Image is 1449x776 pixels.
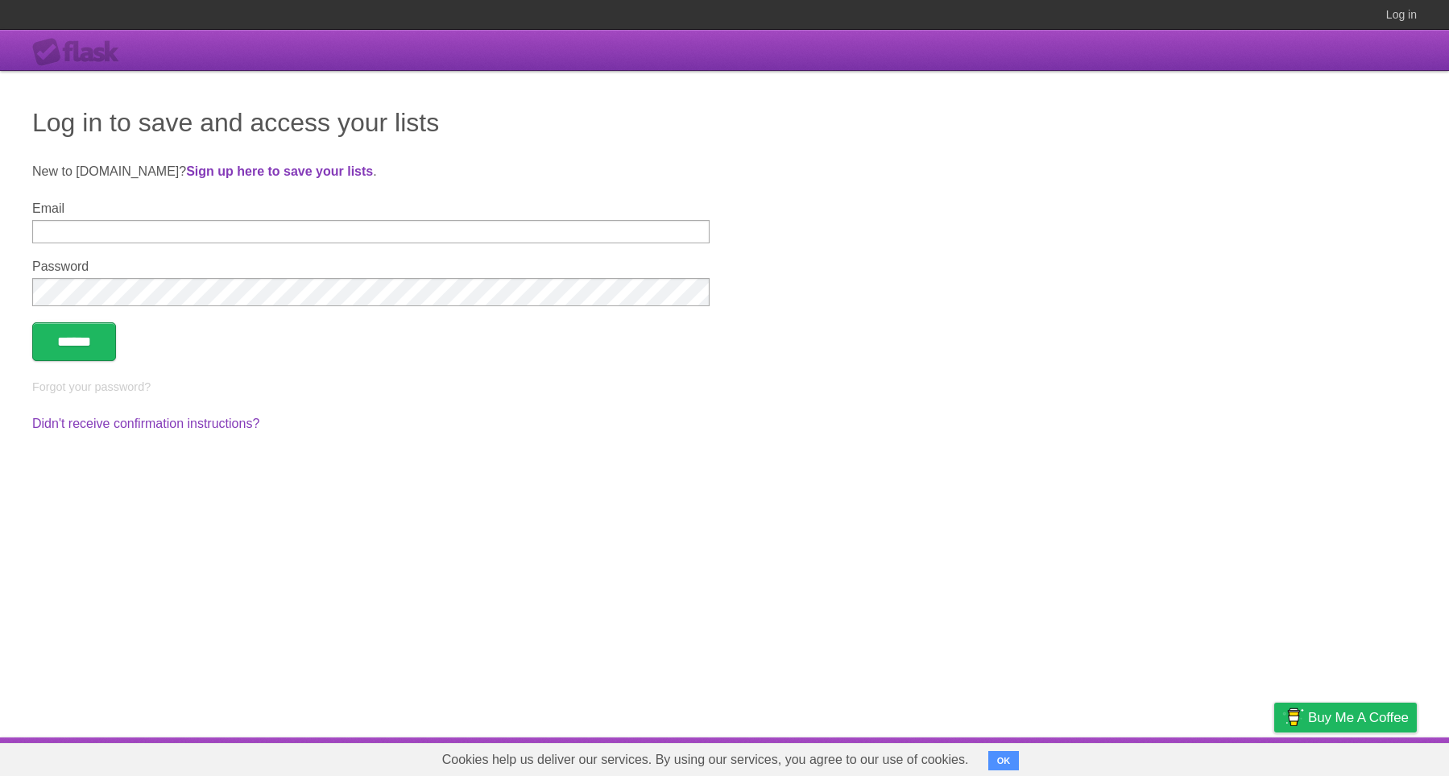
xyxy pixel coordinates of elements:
[186,164,373,178] a: Sign up here to save your lists
[1113,741,1178,772] a: Developers
[32,201,710,216] label: Email
[32,417,259,430] a: Didn't receive confirmation instructions?
[1315,741,1417,772] a: Suggest a feature
[32,38,129,67] div: Flask
[32,103,1417,142] h1: Log in to save and access your lists
[1253,741,1295,772] a: Privacy
[1282,703,1304,731] img: Buy me a coffee
[426,744,985,776] span: Cookies help us deliver our services. By using our services, you agree to our use of cookies.
[988,751,1020,770] button: OK
[1274,703,1417,732] a: Buy me a coffee
[1199,741,1234,772] a: Terms
[1308,703,1409,732] span: Buy me a coffee
[32,162,1417,181] p: New to [DOMAIN_NAME]? .
[32,380,151,393] a: Forgot your password?
[1060,741,1094,772] a: About
[32,259,710,274] label: Password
